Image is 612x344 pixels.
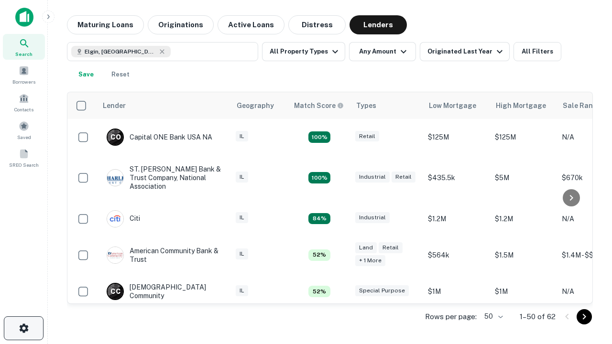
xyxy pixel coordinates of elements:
[350,92,423,119] th: Types
[355,242,377,253] div: Land
[107,247,123,263] img: picture
[355,172,390,183] div: Industrial
[490,237,557,273] td: $1.5M
[107,211,123,227] img: picture
[218,15,284,34] button: Active Loans
[427,46,505,57] div: Originated Last Year
[425,311,477,322] p: Rows per page:
[355,285,409,296] div: Special Purpose
[355,255,385,266] div: + 1 more
[237,100,274,111] div: Geography
[514,42,561,61] button: All Filters
[481,310,504,323] div: 50
[392,172,415,183] div: Retail
[17,133,31,141] span: Saved
[15,8,33,27] img: capitalize-icon.png
[236,248,248,259] div: IL
[496,100,546,111] div: High Mortgage
[308,131,330,143] div: Matching Properties: 16, hasApolloMatch: undefined
[288,15,346,34] button: Distress
[12,78,35,86] span: Borrowers
[423,119,490,155] td: $125M
[148,15,214,34] button: Originations
[423,237,490,273] td: $564k
[564,237,612,283] iframe: Chat Widget
[107,210,140,227] div: Citi
[107,165,221,191] div: ST. [PERSON_NAME] Bank & Trust Company, National Association
[262,42,345,61] button: All Property Types
[231,92,288,119] th: Geography
[3,145,45,171] a: SREO Search
[294,100,344,111] div: Capitalize uses an advanced AI algorithm to match your search with the best lender. The match sco...
[3,117,45,143] a: Saved
[308,286,330,297] div: Matching Properties: 5, hasApolloMatch: undefined
[490,155,557,201] td: $5M
[379,242,403,253] div: Retail
[71,65,101,84] button: Save your search to get updates of matches that match your search criteria.
[423,273,490,310] td: $1M
[105,65,136,84] button: Reset
[236,172,248,183] div: IL
[14,106,33,113] span: Contacts
[67,15,144,34] button: Maturing Loans
[3,34,45,60] a: Search
[429,100,476,111] div: Low Mortgage
[110,132,120,142] p: C O
[97,92,231,119] th: Lender
[107,129,212,146] div: Capital ONE Bank USA NA
[236,212,248,223] div: IL
[490,273,557,310] td: $1M
[110,287,120,297] p: C C
[85,47,156,56] span: Elgin, [GEOGRAPHIC_DATA], [GEOGRAPHIC_DATA]
[3,89,45,115] a: Contacts
[107,170,123,186] img: picture
[577,309,592,324] button: Go to next page
[236,131,248,142] div: IL
[356,100,376,111] div: Types
[350,15,407,34] button: Lenders
[355,212,390,223] div: Industrial
[423,155,490,201] td: $435.5k
[490,92,557,119] th: High Mortgage
[490,119,557,155] td: $125M
[107,283,221,300] div: [DEMOGRAPHIC_DATA] Community
[308,249,330,261] div: Matching Properties: 5, hasApolloMatch: undefined
[520,311,556,322] p: 1–50 of 62
[308,172,330,183] div: Matching Properties: 17, hasApolloMatch: undefined
[9,161,39,169] span: SREO Search
[236,285,248,296] div: IL
[420,42,510,61] button: Originated Last Year
[288,92,350,119] th: Capitalize uses an advanced AI algorithm to match your search with the best lender. The match sco...
[15,50,33,58] span: Search
[294,100,342,111] h6: Match Score
[107,247,221,264] div: American Community Bank & Trust
[3,62,45,87] a: Borrowers
[67,42,258,61] button: Elgin, [GEOGRAPHIC_DATA], [GEOGRAPHIC_DATA]
[349,42,416,61] button: Any Amount
[308,213,330,225] div: Matching Properties: 8, hasApolloMatch: undefined
[103,100,126,111] div: Lender
[490,201,557,237] td: $1.2M
[355,131,379,142] div: Retail
[423,92,490,119] th: Low Mortgage
[423,201,490,237] td: $1.2M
